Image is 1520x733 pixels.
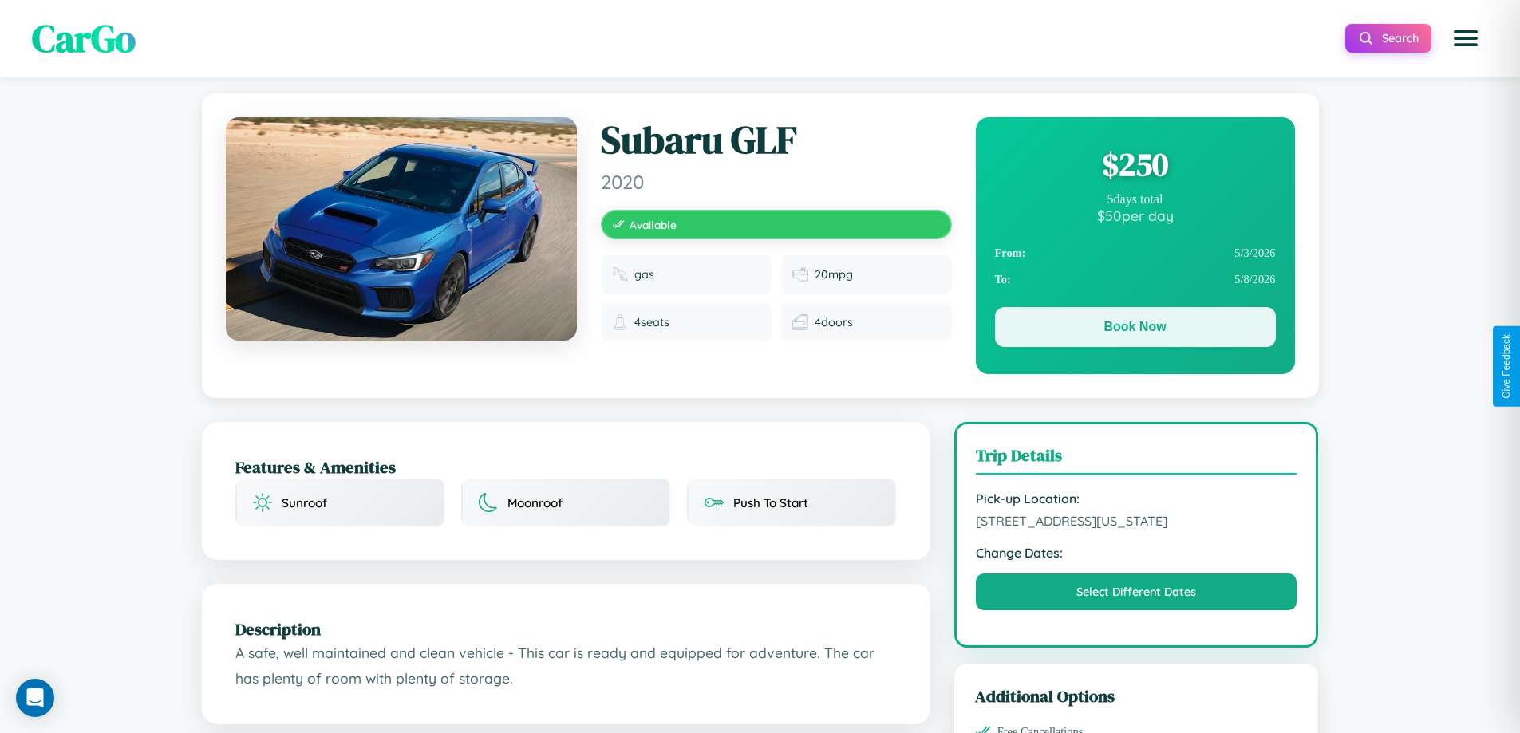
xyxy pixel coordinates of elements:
div: 5 / 3 / 2026 [995,240,1276,266]
div: Give Feedback [1501,334,1512,399]
span: 2020 [601,170,952,194]
span: 4 seats [634,315,669,329]
span: Moonroof [507,495,563,510]
div: $ 50 per day [995,207,1276,224]
img: Fuel efficiency [792,266,808,282]
strong: Pick-up Location: [976,491,1297,506]
span: CarGo [32,12,136,65]
button: Select Different Dates [976,573,1297,610]
img: Seats [612,314,628,330]
h2: Description [235,617,897,640]
img: Doors [792,314,808,330]
button: Search [1345,24,1431,53]
span: Available [630,218,677,231]
div: 5 / 8 / 2026 [995,266,1276,293]
h3: Additional Options [975,684,1298,707]
span: gas [634,267,654,282]
h3: Trip Details [976,443,1297,475]
span: 4 doors [815,315,853,329]
div: 5 days total [995,192,1276,207]
h2: Features & Amenities [235,455,897,479]
span: Push To Start [733,495,808,510]
span: Search [1382,31,1419,45]
span: 20 mpg [815,267,853,282]
img: Subaru GLF 2020 [226,117,577,341]
button: Open menu [1443,16,1488,61]
button: Book Now [995,307,1276,347]
div: $ 250 [995,143,1276,186]
p: A safe, well maintained and clean vehicle - This car is ready and equipped for adventure. The car... [235,640,897,691]
span: Sunroof [282,495,327,510]
strong: From: [995,246,1026,260]
span: [STREET_ADDRESS][US_STATE] [976,513,1297,529]
h1: Subaru GLF [601,117,952,164]
img: Fuel type [612,266,628,282]
strong: To: [995,273,1011,286]
strong: Change Dates: [976,545,1297,561]
div: Open Intercom Messenger [16,679,54,717]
